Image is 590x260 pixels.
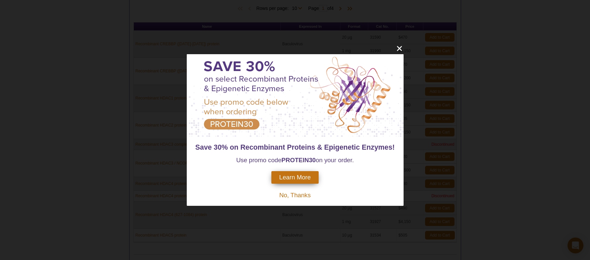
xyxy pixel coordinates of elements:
[236,157,354,164] span: Use promo code on your order.
[395,44,404,53] button: close
[279,174,311,181] span: Learn More
[195,143,395,151] span: Save 30% on Recombinant Proteins & Epigenetic Enzymes!
[282,157,316,164] strong: PROTEIN30
[279,192,311,199] span: No, Thanks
